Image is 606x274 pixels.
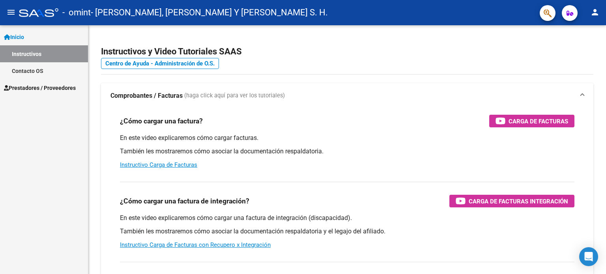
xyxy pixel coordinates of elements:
a: Instructivo Carga de Facturas [120,161,197,168]
span: (haga click aquí para ver los tutoriales) [184,91,285,100]
p: En este video explicaremos cómo cargar facturas. [120,134,574,142]
h2: Instructivos y Video Tutoriales SAAS [101,44,593,59]
mat-expansion-panel-header: Comprobantes / Facturas (haga click aquí para ver los tutoriales) [101,83,593,108]
span: Carga de Facturas [509,116,568,126]
button: Carga de Facturas [489,115,574,127]
p: También les mostraremos cómo asociar la documentación respaldatoria. [120,147,574,156]
mat-icon: menu [6,7,16,17]
button: Carga de Facturas Integración [449,195,574,207]
span: Inicio [4,33,24,41]
p: En este video explicaremos cómo cargar una factura de integración (discapacidad). [120,214,574,222]
span: Prestadores / Proveedores [4,84,76,92]
span: - [PERSON_NAME], [PERSON_NAME] Y [PERSON_NAME] S. H. [91,4,328,21]
h3: ¿Cómo cargar una factura? [120,116,203,127]
h3: ¿Cómo cargar una factura de integración? [120,196,249,207]
p: También les mostraremos cómo asociar la documentación respaldatoria y el legajo del afiliado. [120,227,574,236]
span: - omint [62,4,91,21]
a: Centro de Ayuda - Administración de O.S. [101,58,219,69]
strong: Comprobantes / Facturas [110,91,183,100]
span: Carga de Facturas Integración [469,196,568,206]
div: Open Intercom Messenger [579,247,598,266]
mat-icon: person [590,7,600,17]
a: Instructivo Carga de Facturas con Recupero x Integración [120,241,271,248]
